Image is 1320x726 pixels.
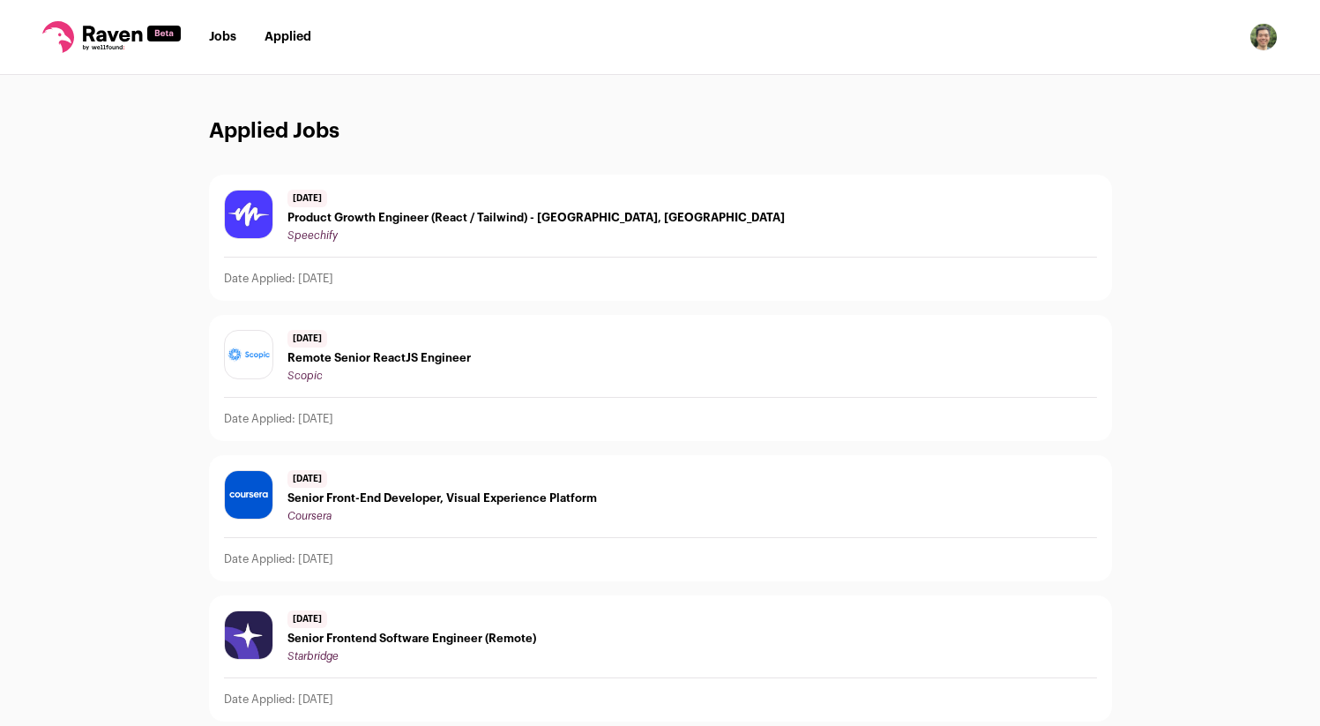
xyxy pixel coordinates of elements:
[210,596,1111,721] a: [DATE] Senior Frontend Software Engineer (Remote) Starbridge Date Applied: [DATE]
[210,176,1111,300] a: [DATE] Product Growth Engineer (React / Tailwind) - [GEOGRAPHIC_DATA], [GEOGRAPHIC_DATA] Speechif...
[287,211,785,225] span: Product Growth Engineer (React / Tailwind) - [GEOGRAPHIC_DATA], [GEOGRAPHIC_DATA]
[287,330,327,348] span: [DATE]
[1249,23,1278,51] button: Open dropdown
[287,511,332,521] span: Coursera
[287,632,536,646] span: Senior Frontend Software Engineer (Remote)
[225,345,272,365] img: a48fac53b0084a724de50698c8dd0bb6cebdf912b42b8c4e1c9880678fe1a9f4.jpg
[287,370,323,381] span: Scopic
[210,456,1111,580] a: [DATE] Senior Front-End Developer, Visual Experience Platform Coursera Date Applied: [DATE]
[1249,23,1278,51] img: 1707245-medium_jpg
[224,412,333,426] p: Date Applied: [DATE]
[224,552,333,566] p: Date Applied: [DATE]
[225,611,272,659] img: 10f76e1e05a74138aad9283d57fc1749
[287,491,597,505] span: Senior Front-End Developer, Visual Experience Platform
[225,191,272,238] img: 59b05ed76c69f6ff723abab124283dfa738d80037756823f9fc9e3f42b66bce3.jpg
[224,692,333,707] p: Date Applied: [DATE]
[287,651,339,662] span: Starbridge
[287,470,327,488] span: [DATE]
[287,351,471,365] span: Remote Senior ReactJS Engineer
[287,190,327,207] span: [DATE]
[287,610,327,628] span: [DATE]
[209,117,1112,146] h1: Applied Jobs
[209,31,236,43] a: Jobs
[287,230,338,241] span: Speechify
[224,272,333,286] p: Date Applied: [DATE]
[225,471,272,519] img: 94259988cade90c2c3932d71ddbfc201da90c857b28685c3f9243882431fce72.jpg
[210,316,1111,440] a: [DATE] Remote Senior ReactJS Engineer Scopic Date Applied: [DATE]
[265,31,311,43] a: Applied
